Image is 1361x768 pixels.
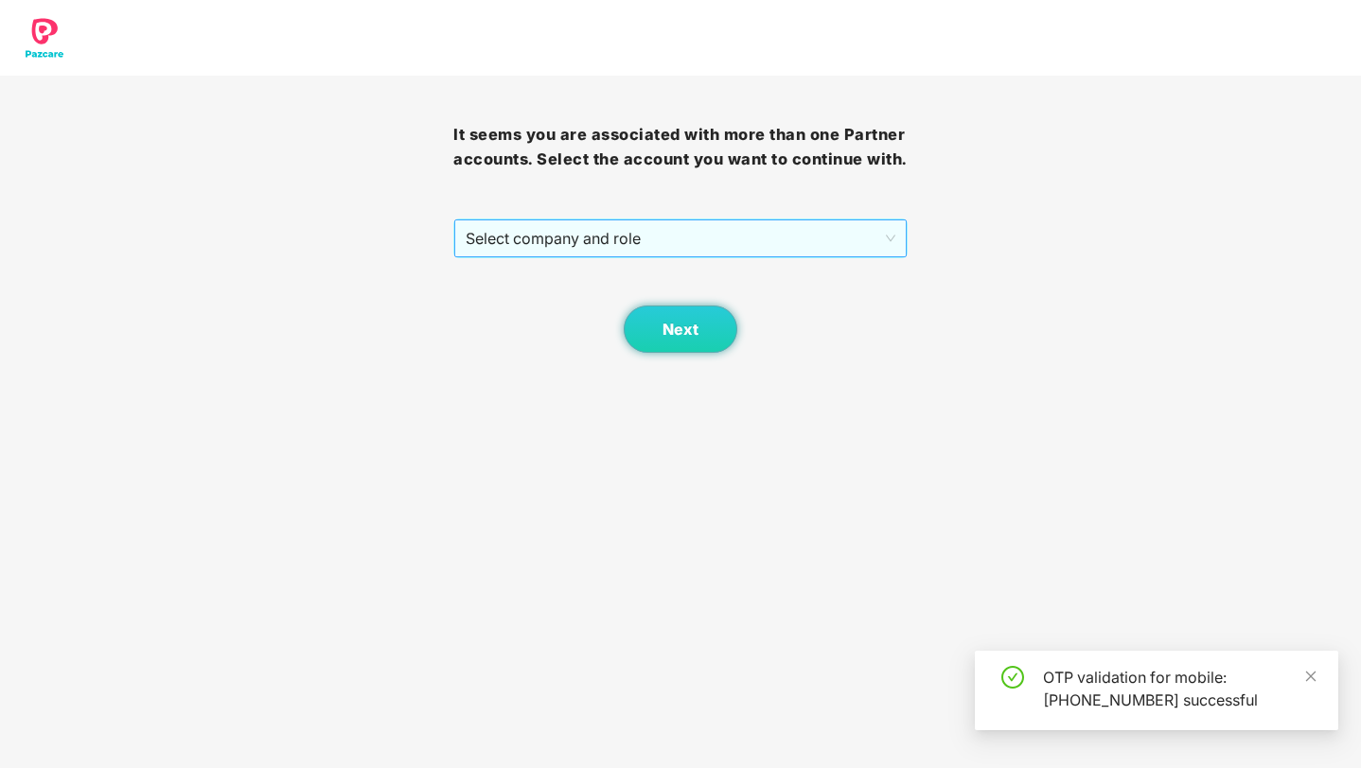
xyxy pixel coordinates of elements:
span: Next [663,321,698,339]
span: check-circle [1001,666,1024,689]
button: Next [624,305,737,353]
div: OTP validation for mobile: [PHONE_NUMBER] successful [1043,666,1316,711]
h3: It seems you are associated with more than one Partner accounts. Select the account you want to c... [453,123,907,171]
span: close [1304,670,1317,683]
span: Select company and role [466,220,894,256]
